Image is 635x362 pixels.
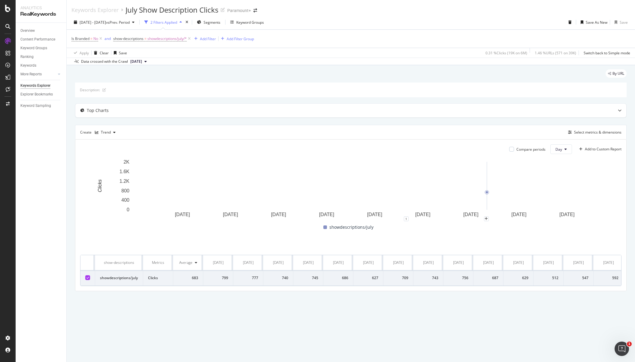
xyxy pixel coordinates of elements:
[200,36,216,41] div: Add Filter
[585,147,621,151] div: Add to Custom Report
[20,11,62,18] div: RealKeywords
[20,28,62,34] a: Overview
[143,270,173,286] td: Clicks
[627,342,632,346] span: 1
[20,36,55,43] div: Content Performance
[612,72,624,75] span: By URL
[20,103,51,109] div: Keyword Sampling
[463,212,478,217] text: [DATE]
[80,87,100,92] div: Description:
[71,17,137,27] button: [DATE] - [DATE]vsPrev. Period
[97,179,102,192] text: Clicks
[577,144,621,154] button: Add to Custom Report
[448,275,468,281] div: 756
[388,275,408,281] div: 709
[100,260,138,265] div: show-descriptions
[90,36,92,41] span: =
[555,147,562,152] span: Day
[20,83,50,89] div: Keywords Explorer
[453,260,464,265] div: [DATE]
[208,275,228,281] div: 799
[333,260,344,265] div: [DATE]
[150,20,177,25] div: 2 Filters Applied
[573,260,584,265] div: [DATE]
[393,260,404,265] div: [DATE]
[148,260,168,265] div: Metrics
[615,342,629,356] iframe: Intercom live chat
[236,20,264,25] div: Keyword Groups
[581,48,630,58] button: Switch back to Simple mode
[538,275,558,281] div: 512
[20,45,47,51] div: Keyword Groups
[483,260,494,265] div: [DATE]
[550,144,572,154] button: Day
[104,36,111,41] button: and
[543,260,554,265] div: [DATE]
[223,212,238,217] text: [DATE]
[271,212,286,217] text: [DATE]
[123,160,129,165] text: 2K
[80,20,106,25] span: [DATE] - [DATE]
[179,260,192,265] div: Average
[598,275,618,281] div: 592
[119,50,127,56] div: Save
[20,71,42,77] div: More Reports
[80,50,89,56] div: Apply
[92,48,109,58] button: Clear
[423,260,434,265] div: [DATE]
[584,50,630,56] div: Switch back to Simple mode
[20,45,62,51] a: Keyword Groups
[213,260,224,265] div: [DATE]
[119,169,129,174] text: 1.6K
[80,128,118,137] div: Create
[415,212,430,217] text: [DATE]
[93,35,98,43] span: No
[559,212,574,217] text: [DATE]
[128,58,149,65] button: [DATE]
[20,5,62,11] div: Analytics
[603,260,614,265] div: [DATE]
[87,107,109,113] div: Top Charts
[20,28,35,34] div: Overview
[367,212,382,217] text: [DATE]
[303,260,314,265] div: [DATE]
[175,212,190,217] text: [DATE]
[363,260,374,265] div: [DATE]
[20,91,62,98] a: Explorer Bookmarks
[485,50,527,56] div: 0.31 % Clicks ( 19K on 6M )
[620,20,628,25] div: Save
[195,17,223,27] button: Segments
[20,83,62,89] a: Keywords Explorer
[20,103,62,109] a: Keyword Sampling
[238,275,258,281] div: 777
[578,17,607,27] button: Save As New
[273,260,284,265] div: [DATE]
[111,48,127,58] button: Save
[568,275,588,281] div: 547
[358,275,378,281] div: 627
[574,130,621,135] div: Select metrics & dimensions
[80,159,621,219] div: A chart.
[125,5,218,15] div: July Show Description Clicks
[71,7,119,13] a: Keywords Explorer
[184,19,189,25] div: times
[100,50,109,56] div: Clear
[243,260,254,265] div: [DATE]
[130,59,142,64] span: 2025 Sep. 15th
[121,188,129,193] text: 800
[566,129,621,136] button: Select metrics & dimensions
[319,212,334,217] text: [DATE]
[147,35,187,43] span: showdescriptions/july/*
[478,275,498,281] div: 687
[404,216,409,221] div: 1
[178,275,198,281] div: 683
[328,275,348,281] div: 686
[106,20,130,25] span: vs Prev. Period
[113,36,144,41] span: show-descriptions
[92,128,118,137] button: Trend
[418,275,438,281] div: 743
[329,224,373,231] span: showdescriptions/july
[253,8,257,13] div: arrow-right-arrow-left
